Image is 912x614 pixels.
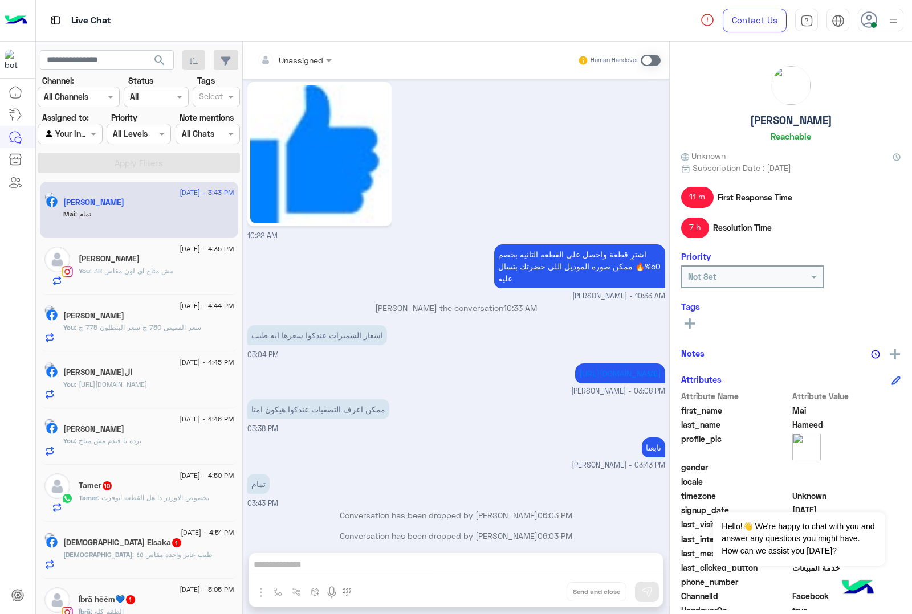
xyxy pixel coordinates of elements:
span: first_name [681,404,790,416]
p: 14/9/2025, 3:06 PM [575,363,665,383]
img: Facebook [46,196,58,207]
p: 14/9/2025, 3:43 PM [247,474,270,494]
img: Instagram [62,266,73,277]
a: [URL][DOMAIN_NAME] [579,369,661,378]
img: notes [871,350,880,359]
img: 713415422032625 [5,50,25,70]
span: Subscription Date : [DATE] [693,162,791,174]
span: Attribute Value [792,390,901,402]
img: defaultAdmin.png [44,247,70,272]
label: Status [128,75,153,87]
span: You [63,380,75,388]
span: 03:04 PM [247,350,279,359]
img: picture [44,192,55,202]
h5: [PERSON_NAME] [750,114,832,127]
h5: Mai Hameed [63,198,124,207]
img: spinner [701,13,714,27]
span: 10:33 AM [503,303,537,313]
img: profile [886,14,901,28]
span: مش متاح اي لون مقاس 38 [90,267,173,275]
span: [DATE] - 4:35 PM [180,244,234,254]
span: Tamer [79,493,97,502]
label: Priority [111,112,137,124]
img: hulul-logo.png [838,568,878,608]
span: 03:43 PM [247,499,278,507]
h6: Notes [681,348,705,358]
img: defaultAdmin.png [44,473,70,499]
span: 7 h [681,218,709,238]
span: timezone [681,490,790,502]
span: https://eagle.com.eg/collections/pant [75,380,147,388]
img: 39178562_1505197616293642_5411344281094848512_n.png [250,85,389,223]
a: tab [795,9,818,32]
p: 14/9/2025, 3:43 PM [642,437,665,457]
img: picture [44,419,55,429]
h6: Reachable [771,131,811,141]
span: null [792,461,901,473]
img: tab [48,13,63,27]
span: [PERSON_NAME] - 10:33 AM [572,291,665,302]
p: Conversation has been dropped by [PERSON_NAME] [247,530,665,542]
span: 0 [792,590,901,602]
span: Hameed [792,419,901,431]
img: picture [44,305,55,316]
h5: Tamer [79,481,113,490]
p: 14/9/2025, 3:04 PM [247,325,387,345]
span: phone_number [681,576,790,588]
span: 1 [172,538,181,547]
h6: Tags [681,301,901,312]
span: You [63,436,75,445]
label: Assigned to: [42,112,89,124]
span: null [792,576,901,588]
span: Hello!👋 We're happy to chat with you and answer any questions you might have. How can we assist y... [713,512,885,566]
img: picture [44,533,55,543]
label: Channel: [42,75,74,87]
span: null [792,476,901,488]
span: [DEMOGRAPHIC_DATA] [63,550,132,559]
span: profile_pic [681,433,790,459]
span: طيب عايز واحده مقاس ٤٥ [132,550,213,559]
p: Live Chat [71,13,111,28]
img: defaultAdmin.png [44,587,70,613]
img: Logo [5,9,27,32]
span: Unknown [681,150,726,162]
span: search [153,54,166,67]
span: 1 [126,595,135,604]
img: WhatsApp [62,493,73,504]
span: last_name [681,419,790,431]
span: [DATE] - 3:43 PM [180,187,234,198]
span: ChannelId [681,590,790,602]
a: Contact Us [723,9,787,32]
span: You [63,323,75,331]
span: last_interaction [681,533,790,545]
span: [DATE] - 4:50 PM [180,470,234,481]
span: Mai [792,404,901,416]
span: [PERSON_NAME] - 03:43 PM [572,460,665,471]
img: add [890,349,900,359]
span: 10:22 AM [247,231,278,240]
p: Conversation has been dropped by [PERSON_NAME] [247,509,665,521]
img: tab [800,14,813,27]
span: سعر القميص 750 ج سعر البنطلون 775 ج [75,323,201,331]
div: Select [197,90,223,105]
span: last_message [681,547,790,559]
label: Tags [197,75,215,87]
p: [PERSON_NAME] the conversation [247,302,665,314]
span: بخصوص الاوردر دا هل القطعه اتوفرت [97,493,209,502]
img: picture [772,66,811,105]
label: Note mentions [180,112,234,124]
h5: Ïbrã hēēm💙 [79,595,136,604]
span: Resolution Time [713,222,772,234]
p: 14/9/2025, 10:33 AM [494,244,665,288]
span: 11 m [681,187,714,207]
img: Facebook [46,537,58,548]
span: 06:03 PM [538,531,572,541]
span: signup_date [681,504,790,516]
span: 03:38 PM [247,424,278,433]
h6: Attributes [681,374,722,384]
h5: Ahmed Said [63,311,124,321]
h5: Omar Morsy [79,254,140,264]
span: Attribute Name [681,390,790,402]
span: تمام [75,210,91,218]
p: 14/9/2025, 3:38 PM [247,399,389,419]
